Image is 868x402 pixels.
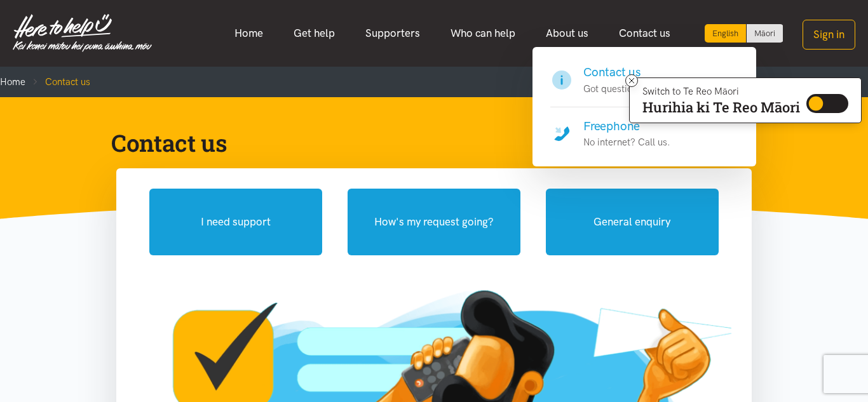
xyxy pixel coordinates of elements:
[604,20,686,47] a: Contact us
[747,24,783,43] a: Switch to Te Reo Māori
[546,189,719,255] button: General enquiry
[583,64,647,81] h4: Contact us
[348,189,520,255] button: How's my request going?
[642,88,800,95] p: Switch to Te Reo Māori
[25,74,90,90] li: Contact us
[219,20,278,47] a: Home
[111,128,736,158] h1: Contact us
[149,189,322,255] button: I need support
[532,47,756,166] div: Contact us
[583,81,647,97] p: Got questions?
[531,20,604,47] a: About us
[13,14,152,52] img: Home
[550,64,738,107] a: Contact us Got questions?
[642,102,800,113] p: Hurihia ki Te Reo Māori
[583,117,670,135] h4: Freephone
[803,20,855,50] button: Sign in
[278,20,350,47] a: Get help
[583,135,670,150] p: No internet? Call us.
[705,24,747,43] div: Current language
[705,24,783,43] div: Language toggle
[550,107,738,151] a: Freephone No internet? Call us.
[350,20,435,47] a: Supporters
[435,20,531,47] a: Who can help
